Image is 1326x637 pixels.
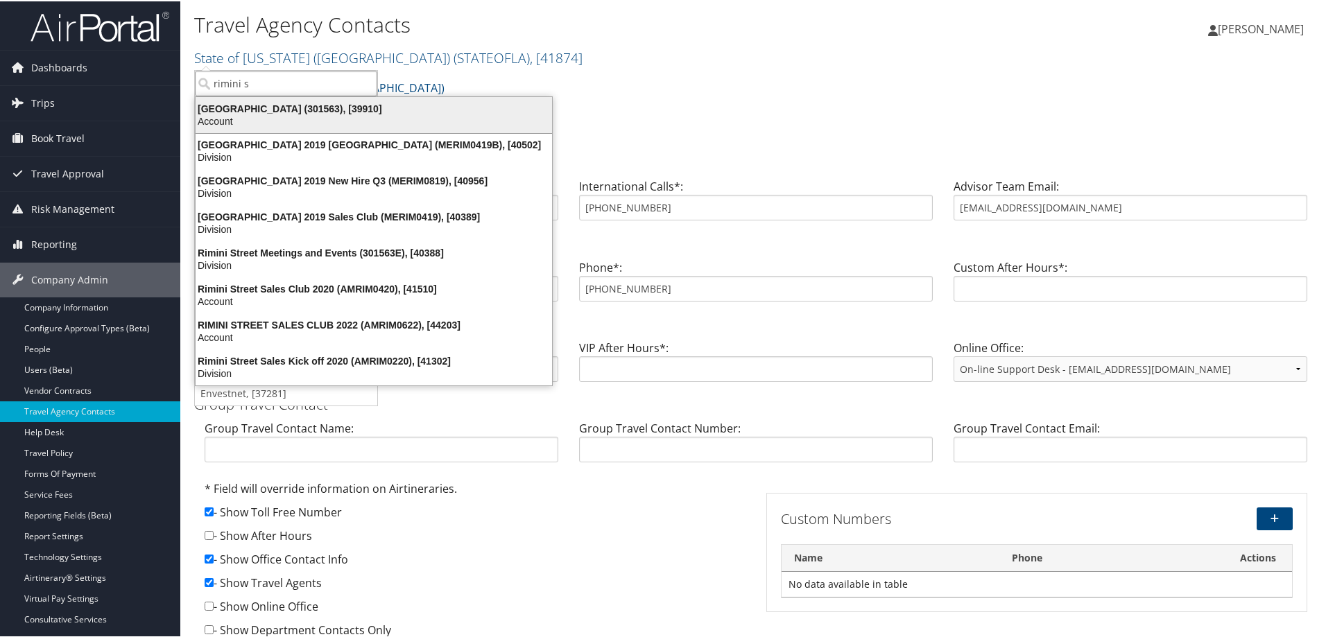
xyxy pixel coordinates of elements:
[187,114,560,126] div: Account
[782,543,999,570] th: Name: activate to sort column descending
[194,233,1318,252] h3: Custom Contact
[205,503,746,526] div: - Show Toll Free Number
[187,317,560,330] div: RIMINI STREET SALES CLUB 2022 (AMRIM0622), [44203]
[205,526,746,550] div: - Show After Hours
[530,47,583,66] span: , [ 41874 ]
[999,543,1224,570] th: Phone: activate to sort column ascending
[31,85,55,119] span: Trips
[782,570,1292,595] td: No data available in table
[187,137,560,150] div: [GEOGRAPHIC_DATA] 2019 [GEOGRAPHIC_DATA] (MERIM0419B), [40502]
[187,258,560,270] div: Division
[194,313,1318,333] h3: VIP
[205,597,746,620] div: - Show Online Office
[1208,7,1318,49] a: [PERSON_NAME]
[187,150,560,162] div: Division
[205,550,746,573] div: - Show Office Contact Info
[205,573,746,597] div: - Show Travel Agents
[194,419,569,472] div: Group Travel Contact Name:
[781,508,1119,527] h3: Custom Numbers
[31,226,77,261] span: Reporting
[31,155,104,190] span: Travel Approval
[454,47,530,66] span: ( STATEOFLA )
[943,258,1318,311] div: Custom After Hours*:
[187,209,560,222] div: [GEOGRAPHIC_DATA] 2019 Sales Club (MERIM0419), [40389]
[187,245,560,258] div: Rimini Street Meetings and Events (301563E), [40388]
[187,101,560,114] div: [GEOGRAPHIC_DATA] (301563), [39910]
[195,381,377,404] a: Envestnet, [37281]
[194,47,583,66] a: State of [US_STATE] ([GEOGRAPHIC_DATA])
[943,338,1318,392] div: Online Office:
[194,394,1318,413] h3: Group Travel Contact
[569,338,943,392] div: VIP After Hours*:
[187,186,560,198] div: Division
[187,354,560,366] div: Rimini Street Sales Kick off 2020 (AMRIM0220), [41302]
[569,419,943,472] div: Group Travel Contact Number:
[187,294,560,306] div: Account
[187,281,560,294] div: Rimini Street Sales Club 2020 (AMRIM0420), [41510]
[187,173,560,186] div: [GEOGRAPHIC_DATA] 2019 New Hire Q3 (MERIM0819), [40956]
[31,49,87,84] span: Dashboards
[187,222,560,234] div: Division
[569,258,943,311] div: Phone*:
[205,479,746,503] div: * Field will override information on Airtineraries.
[569,177,943,230] div: International Calls*:
[194,152,1318,171] h3: Advisor Team
[31,9,169,42] img: airportal-logo.png
[31,120,85,155] span: Book Travel
[31,261,108,296] span: Company Admin
[195,69,377,95] input: Search Accounts
[194,9,943,38] h1: Travel Agency Contacts
[943,177,1318,230] div: Advisor Team Email:
[31,191,114,225] span: Risk Management
[187,330,560,342] div: Account
[1224,543,1292,570] th: Actions: activate to sort column ascending
[943,419,1318,472] div: Group Travel Contact Email:
[1218,20,1304,35] span: [PERSON_NAME]
[187,366,560,378] div: Division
